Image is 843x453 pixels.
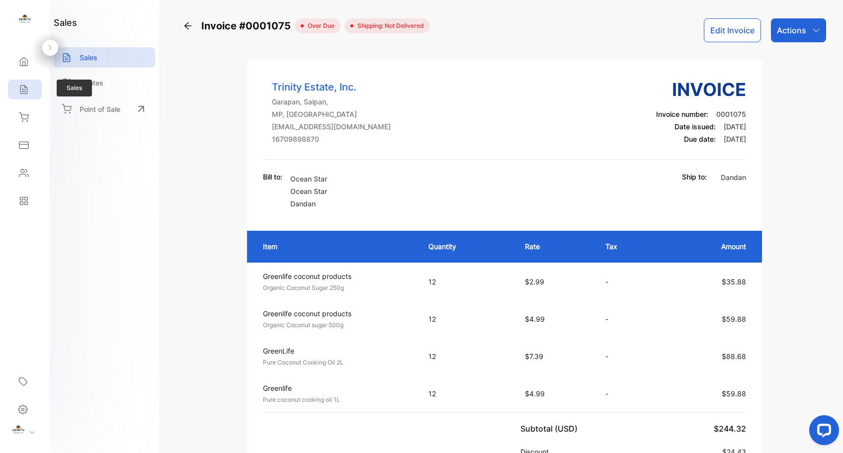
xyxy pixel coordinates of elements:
[263,383,411,393] p: Greenlife
[721,173,746,181] span: Dandan
[704,18,761,42] button: Edit Invoice
[428,351,505,362] p: 12
[724,122,746,131] span: [DATE]
[263,308,411,319] p: Greenlife coconut products
[605,388,650,399] p: -
[525,389,545,398] span: $4.99
[80,104,120,114] p: Point of Sale
[263,346,411,356] p: GreenLife
[605,314,650,324] p: -
[722,277,746,286] span: $35.88
[54,73,155,93] a: Quotes
[428,276,505,287] p: 12
[682,172,707,182] p: Ship to:
[656,76,746,103] h3: Invoice
[54,98,155,120] a: Point of Sale
[263,271,411,281] p: Greenlife coconut products
[722,352,746,361] span: $88.68
[428,388,505,399] p: 12
[674,122,716,131] span: Date issued:
[525,352,543,361] span: $7.39
[263,241,409,252] p: Item
[428,241,505,252] p: Quantity
[290,186,327,196] p: Ocean Star
[263,172,282,182] p: Bill to:
[716,110,746,118] span: 0001075
[605,351,650,362] p: -
[54,47,155,68] a: Sales
[263,321,411,330] p: Organic Coconut sugar 500g
[684,135,716,143] span: Due date:
[525,277,544,286] span: $2.99
[57,80,92,96] span: Sales
[272,80,391,94] p: Trinity Estate, Inc.
[80,52,97,63] p: Sales
[54,16,77,29] h1: sales
[290,199,316,208] span: Dandan
[670,241,746,252] p: Amount
[201,18,295,33] span: Invoice #0001075
[263,283,411,292] p: Organic Coconut Sugar 250g
[263,395,411,404] p: Pure coconut cooking oil 1L
[17,13,32,28] img: logo
[353,21,424,30] span: Shipping: Not Delivered
[801,411,843,453] iframe: LiveChat chat widget
[605,276,650,287] p: -
[304,21,335,30] span: over due
[722,315,746,323] span: $59.88
[272,134,391,144] p: 16709898870
[724,135,746,143] span: [DATE]
[722,389,746,398] span: $59.88
[290,174,327,184] p: Ocean Star
[605,241,650,252] p: Tax
[11,424,26,439] img: profile
[525,315,545,323] span: $4.99
[272,121,391,132] p: [EMAIL_ADDRESS][DOMAIN_NAME]
[525,241,585,252] p: Rate
[771,18,826,42] button: Actions
[272,109,391,119] p: MP, [GEOGRAPHIC_DATA]
[263,358,411,367] p: Pure Coconut Cooking Oil 2L
[272,96,391,107] p: Garapan, Saipan,
[520,423,582,435] p: Subtotal (USD)
[80,78,103,88] p: Quotes
[777,24,806,36] p: Actions
[428,314,505,324] p: 12
[656,110,708,118] span: Invoice number:
[714,424,746,434] span: $244.32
